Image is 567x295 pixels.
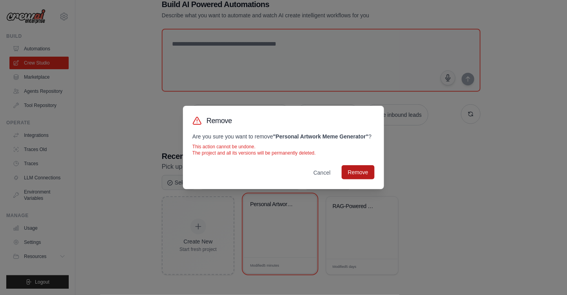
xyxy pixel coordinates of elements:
strong: " Personal Artwork Meme Generator " [273,133,368,140]
p: This action cannot be undone. [192,144,375,150]
button: Remove [342,165,375,179]
h3: Remove [207,115,232,126]
button: Cancel [307,166,337,180]
p: The project and all its versions will be permanently deleted. [192,150,375,156]
p: Are you sure you want to remove ? [192,133,375,140]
